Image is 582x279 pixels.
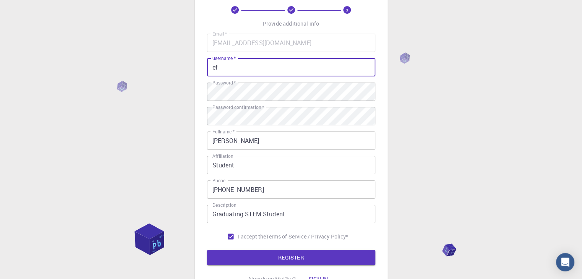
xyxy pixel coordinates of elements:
[238,233,266,240] span: I accept the
[266,233,348,240] p: Terms of Service / Privacy Policy *
[266,233,348,240] a: Terms of Service / Privacy Policy*
[212,55,236,62] label: username
[212,128,235,135] label: Fullname
[207,250,375,265] button: REGISTER
[556,253,574,271] div: Open Intercom Messenger
[212,104,264,110] label: Password confirmation
[212,31,227,37] label: Email
[212,79,236,86] label: Password
[263,20,319,28] p: Provide additional info
[212,202,236,208] label: Description
[212,177,225,184] label: Phone
[212,153,233,159] label: Affiliation
[346,7,348,13] text: 3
